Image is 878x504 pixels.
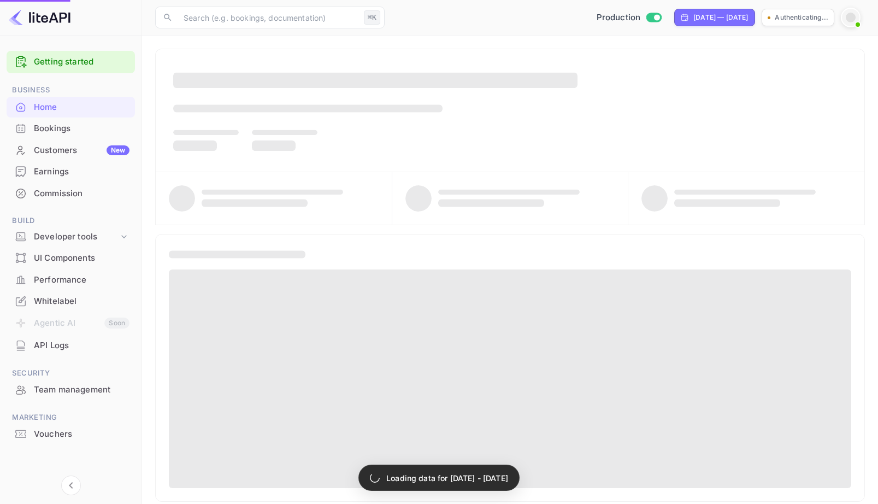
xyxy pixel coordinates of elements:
[7,335,135,355] a: API Logs
[7,51,135,73] div: Getting started
[34,252,129,265] div: UI Components
[7,161,135,183] div: Earnings
[364,10,380,25] div: ⌘K
[7,118,135,138] a: Bookings
[7,140,135,160] a: CustomersNew
[34,384,129,396] div: Team management
[7,183,135,203] a: Commission
[592,11,666,24] div: Switch to Sandbox mode
[7,118,135,139] div: Bookings
[7,424,135,444] a: Vouchers
[7,161,135,181] a: Earnings
[7,412,135,424] span: Marketing
[7,379,135,400] a: Team management
[674,9,755,26] div: Click to change the date range period
[177,7,360,28] input: Search (e.g. bookings, documentation)
[693,13,748,22] div: [DATE] — [DATE]
[34,295,129,308] div: Whitelabel
[7,215,135,227] span: Build
[34,231,119,243] div: Developer tools
[7,367,135,379] span: Security
[7,97,135,118] div: Home
[386,472,508,484] p: Loading data for [DATE] - [DATE]
[7,379,135,401] div: Team management
[7,335,135,356] div: API Logs
[7,140,135,161] div: CustomersNew
[7,248,135,268] a: UI Components
[7,183,135,204] div: Commission
[775,13,828,22] p: Authenticating...
[34,274,129,286] div: Performance
[34,428,129,441] div: Vouchers
[7,84,135,96] span: Business
[7,248,135,269] div: UI Components
[34,166,129,178] div: Earnings
[7,291,135,312] div: Whitelabel
[7,269,135,290] a: Performance
[7,227,135,247] div: Developer tools
[34,122,129,135] div: Bookings
[7,269,135,291] div: Performance
[34,187,129,200] div: Commission
[34,144,129,157] div: Customers
[7,424,135,445] div: Vouchers
[7,291,135,311] a: Whitelabel
[61,476,81,495] button: Collapse navigation
[597,11,641,24] span: Production
[107,145,129,155] div: New
[34,56,129,68] a: Getting started
[34,339,129,352] div: API Logs
[7,97,135,117] a: Home
[9,9,70,26] img: LiteAPI logo
[34,101,129,114] div: Home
